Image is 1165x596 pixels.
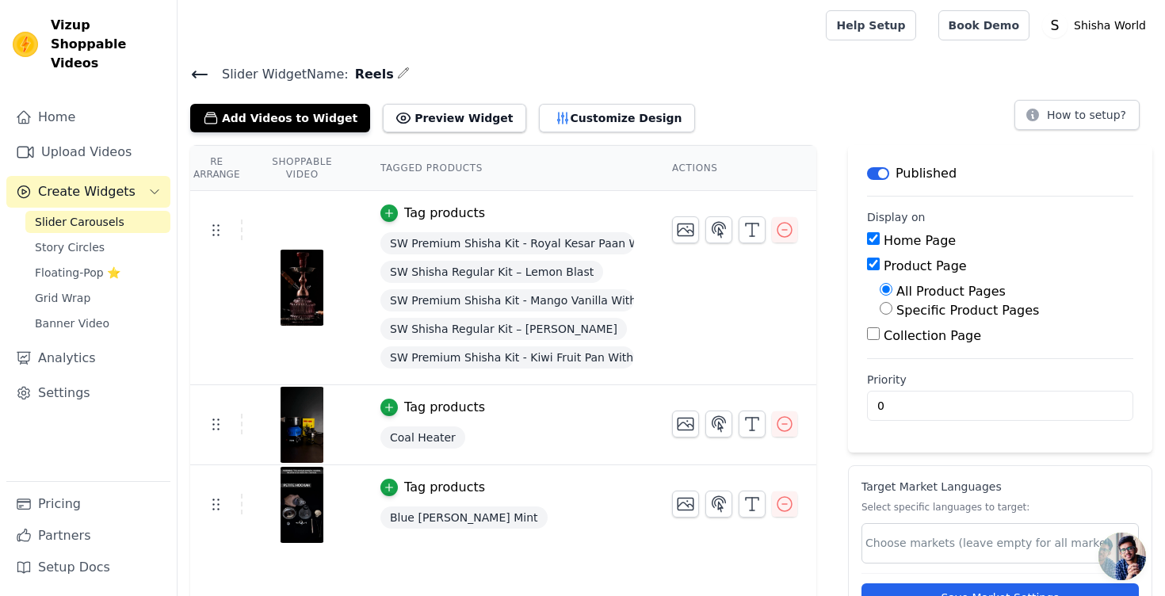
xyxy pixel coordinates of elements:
[190,146,243,191] th: Re Arrange
[938,10,1029,40] a: Book Demo
[1014,111,1140,126] a: How to setup?
[6,136,170,168] a: Upload Videos
[653,146,816,191] th: Actions
[361,146,653,191] th: Tagged Products
[672,216,699,243] button: Change Thumbnail
[896,303,1039,318] label: Specific Product Pages
[6,176,170,208] button: Create Widgets
[380,426,465,449] span: Coal Heater
[404,398,485,417] div: Tag products
[6,101,170,133] a: Home
[13,32,38,57] img: Vizup
[896,164,957,183] p: Published
[209,65,349,84] span: Slider Widget Name:
[25,211,170,233] a: Slider Carousels
[280,467,324,543] img: tn-71ee5231a167448b9a059e0b9e25a9c8.png
[1014,100,1140,130] button: How to setup?
[6,552,170,583] a: Setup Docs
[884,328,981,343] label: Collection Page
[867,209,926,225] legend: Display on
[380,204,485,223] button: Tag products
[861,479,1139,495] p: Target Market Languages
[6,342,170,374] a: Analytics
[867,372,1133,388] label: Priority
[38,182,136,201] span: Create Widgets
[380,232,634,254] span: SW Premium Shisha Kit - Royal Kesar Paan With Red Bull Base
[380,478,485,497] button: Tag products
[380,346,634,369] span: SW Premium Shisha Kit - Kiwi Fruit Pan With Kiwi Base
[861,501,1139,514] p: Select specific languages to target:
[380,318,627,340] span: SW Shisha Regular Kit – [PERSON_NAME]
[35,239,105,255] span: Story Circles
[672,411,699,437] button: Change Thumbnail
[826,10,915,40] a: Help Setup
[380,289,634,311] span: SW Premium Shisha Kit - Mango Vanilla With Ice Cream Milk Base
[1068,11,1152,40] p: Shisha World
[25,262,170,284] a: Floating-Pop ⭐
[383,104,525,132] button: Preview Widget
[896,284,1006,299] label: All Product Pages
[397,63,410,85] div: Edit Name
[35,315,109,331] span: Banner Video
[884,233,956,248] label: Home Page
[404,204,485,223] div: Tag products
[1042,11,1152,40] button: S Shisha World
[25,287,170,309] a: Grid Wrap
[1098,533,1146,580] div: Open chat
[672,491,699,518] button: Change Thumbnail
[539,104,695,132] button: Customize Design
[6,488,170,520] a: Pricing
[35,214,124,230] span: Slider Carousels
[884,258,967,273] label: Product Page
[349,65,394,84] span: Reels
[1051,17,1060,33] text: S
[25,236,170,258] a: Story Circles
[380,506,548,529] span: Blue [PERSON_NAME] Mint
[404,478,485,497] div: Tag products
[25,312,170,334] a: Banner Video
[280,387,324,463] img: tn-725d754c4a6e49969034bbd83858f2ca.png
[190,104,370,132] button: Add Videos to Widget
[243,146,361,191] th: Shoppable Video
[380,261,603,283] span: SW Shisha Regular Kit – Lemon Blast
[280,250,324,326] img: tn-4e384ec795c94f20988cbbb8cc185c39.png
[865,535,1122,552] input: Choose markets (leave empty for all markets)
[35,265,120,281] span: Floating-Pop ⭐
[380,398,485,417] button: Tag products
[35,290,90,306] span: Grid Wrap
[6,520,170,552] a: Partners
[51,16,164,73] span: Vizup Shoppable Videos
[6,377,170,409] a: Settings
